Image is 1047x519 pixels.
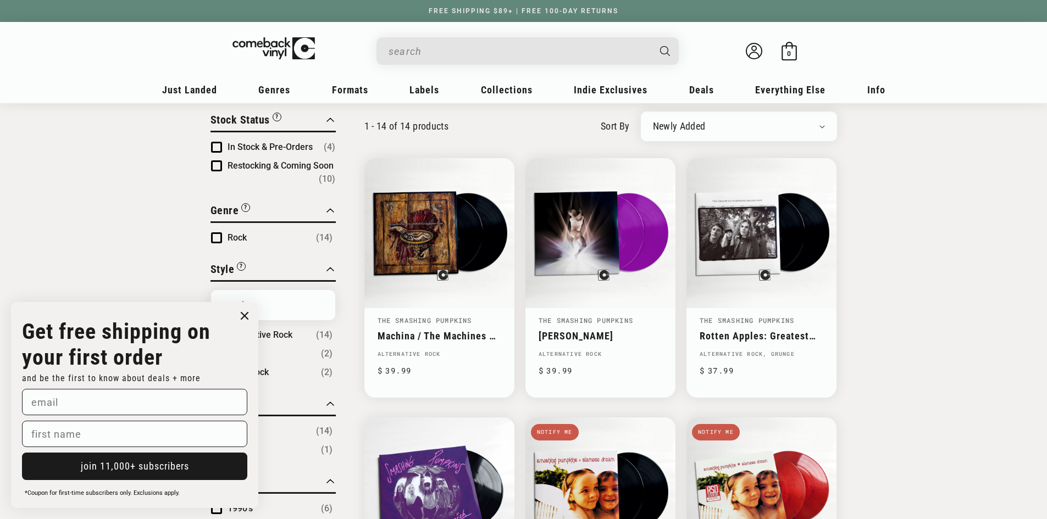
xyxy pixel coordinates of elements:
label: sort by [601,119,630,133]
button: Filter by Genre [210,202,251,221]
span: Collections [481,84,533,96]
span: Number of products: (2) [321,347,333,360]
input: Search Options [211,290,335,320]
a: Rotten Apples: Greatest Hits [700,330,823,342]
a: The Smashing Pumpkins [539,316,633,325]
span: Just Landed [162,84,217,96]
span: Deals [689,84,714,96]
span: Restocking & Coming Soon [228,160,334,171]
a: The Smashing Pumpkins [378,316,472,325]
span: Number of products: (14) [316,231,333,244]
a: FREE SHIPPING $89+ | FREE 100-DAY RETURNS [418,7,629,15]
button: Filter by Style [210,261,246,280]
input: first name [22,421,247,447]
a: [PERSON_NAME] [539,330,662,342]
span: Number of products: (6) [321,502,333,515]
span: Number of products: (10) [319,172,335,186]
span: Stock Status [210,113,270,126]
button: Filter by Stock Status [210,111,281,131]
span: Number of products: (14) [316,328,333,342]
span: Everything Else [755,84,826,96]
button: join 11,000+ subscribers [22,453,247,480]
span: Genre [210,204,239,217]
span: Indie Exclusives [574,84,647,96]
span: Style [210,263,235,276]
span: Genres [258,84,290,96]
span: Number of products: (2) [321,366,333,379]
span: *Coupon for first-time subscribers only. Exclusions apply. [25,489,180,496]
span: Number of products: (14) [316,425,333,438]
span: 0 [787,49,791,58]
span: Alternative Rock [228,330,292,340]
button: Close dialog [236,308,253,324]
input: When autocomplete results are available use up and down arrows to review and enter to select [389,40,649,63]
span: Formats [332,84,368,96]
span: and be the first to know about deals + more [22,373,201,383]
button: Search [650,37,680,65]
span: Rock [228,232,247,243]
span: Number of products: (1) [321,443,333,456]
strong: Get free shipping on your first order [22,319,210,370]
span: Info [867,84,885,96]
input: email [22,389,247,415]
p: 1 - 14 of 14 products [364,120,449,132]
span: In Stock & Pre-Orders [228,142,313,152]
span: Labels [409,84,439,96]
a: Machina / The Machines Of God [378,330,501,342]
div: Search [376,37,679,65]
a: The Smashing Pumpkins [700,316,794,325]
span: Number of products: (4) [324,141,335,154]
